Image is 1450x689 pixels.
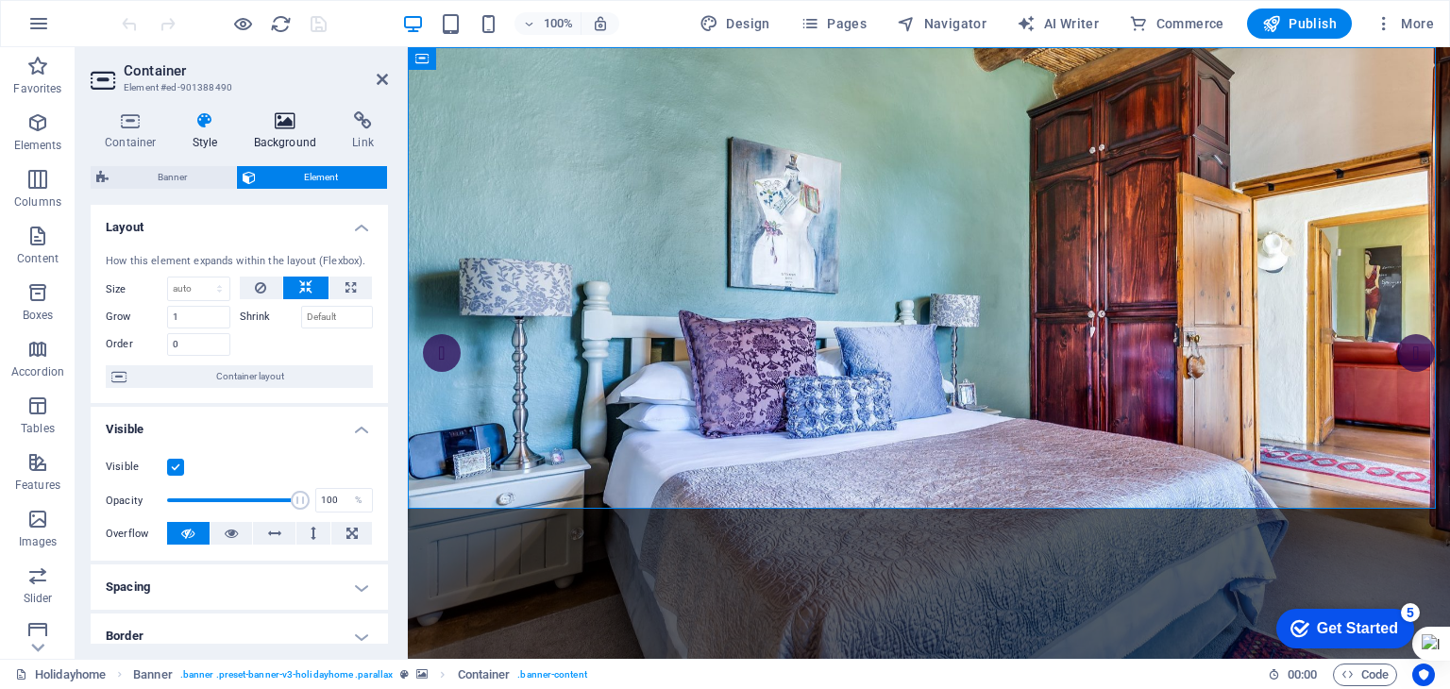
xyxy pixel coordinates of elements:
[19,534,58,549] p: Images
[106,523,167,546] label: Overflow
[91,564,388,610] h4: Spacing
[301,306,374,328] input: Default
[132,365,367,388] span: Container layout
[1412,664,1435,686] button: Usercentrics
[801,14,867,33] span: Pages
[237,166,388,189] button: Element
[400,669,409,680] i: This element is a customizable preset
[1262,14,1337,33] span: Publish
[1341,664,1389,686] span: Code
[543,12,573,35] h6: 100%
[180,664,393,686] span: . banner .preset-banner-v3-holidayhome .parallax
[1129,14,1224,33] span: Commerce
[1017,14,1099,33] span: AI Writer
[167,333,230,356] input: Default
[416,669,428,680] i: This element contains a background
[15,664,106,686] a: Click to cancel selection. Double-click to open Pages
[1121,8,1232,39] button: Commerce
[231,12,254,35] button: Click here to leave preview mode and continue editing
[889,8,994,39] button: Navigator
[700,14,770,33] span: Design
[592,15,609,32] i: On resize automatically adjust zoom level to fit chosen device.
[346,489,372,512] div: %
[1301,667,1304,681] span: :
[178,111,240,151] h4: Style
[1009,8,1106,39] button: AI Writer
[124,79,350,96] h3: Element #ed-901388490
[1288,664,1317,686] span: 00 00
[338,111,388,151] h4: Link
[13,81,61,96] p: Favorites
[692,8,778,39] button: Design
[517,664,586,686] span: . banner-content
[15,478,60,493] p: Features
[1374,14,1434,33] span: More
[11,364,64,379] p: Accordion
[692,8,778,39] div: Design (Ctrl+Alt+Y)
[106,306,167,328] label: Grow
[24,591,53,606] p: Slider
[106,496,167,506] label: Opacity
[91,613,388,659] h4: Border
[91,407,388,441] h4: Visible
[133,664,587,686] nav: breadcrumb
[240,111,339,151] h4: Background
[106,254,373,270] div: How this element expands within the layout (Flexbox).
[91,111,178,151] h4: Container
[91,205,388,239] h4: Layout
[21,421,55,436] p: Tables
[14,138,62,153] p: Elements
[14,194,61,210] p: Columns
[1247,8,1352,39] button: Publish
[793,8,874,39] button: Pages
[240,306,301,328] label: Shrink
[269,12,292,35] button: reload
[167,306,230,328] input: Default
[897,14,986,33] span: Navigator
[106,284,167,294] label: Size
[270,13,292,35] i: Reload page
[15,9,153,49] div: Get Started 5 items remaining, 0% complete
[106,365,373,388] button: Container layout
[514,12,582,35] button: 100%
[140,4,159,23] div: 5
[23,308,54,323] p: Boxes
[91,166,236,189] button: Banner
[106,456,167,479] label: Visible
[1367,8,1442,39] button: More
[133,664,173,686] span: Click to select. Double-click to edit
[17,251,59,266] p: Content
[56,21,137,38] div: Get Started
[114,166,230,189] span: Banner
[261,166,382,189] span: Element
[106,333,167,356] label: Order
[458,664,511,686] span: Click to select. Double-click to edit
[1333,664,1397,686] button: Code
[124,62,388,79] h2: Container
[1268,664,1318,686] h6: Session time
